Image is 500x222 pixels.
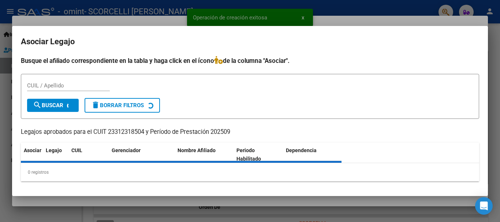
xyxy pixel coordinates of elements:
[33,101,42,109] mat-icon: search
[109,143,175,167] datatable-header-cell: Gerenciador
[43,143,68,167] datatable-header-cell: Legajo
[112,147,141,153] span: Gerenciador
[46,147,62,153] span: Legajo
[91,102,144,109] span: Borrar Filtros
[91,101,100,109] mat-icon: delete
[234,143,283,167] datatable-header-cell: Periodo Habilitado
[283,143,342,167] datatable-header-cell: Dependencia
[286,147,317,153] span: Dependencia
[175,143,234,167] datatable-header-cell: Nombre Afiliado
[21,128,479,137] p: Legajos aprobados para el CUIT 23312318504 y Período de Prestación 202509
[21,143,43,167] datatable-header-cell: Asociar
[21,56,479,65] h4: Busque el afiliado correspondiente en la tabla y haga click en el ícono de la columna "Asociar".
[85,98,160,113] button: Borrar Filtros
[475,197,493,215] div: Open Intercom Messenger
[71,147,82,153] span: CUIL
[21,35,479,49] h2: Asociar Legajo
[21,163,479,181] div: 0 registros
[27,99,79,112] button: Buscar
[178,147,216,153] span: Nombre Afiliado
[68,143,109,167] datatable-header-cell: CUIL
[236,147,261,162] span: Periodo Habilitado
[33,102,63,109] span: Buscar
[24,147,41,153] span: Asociar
